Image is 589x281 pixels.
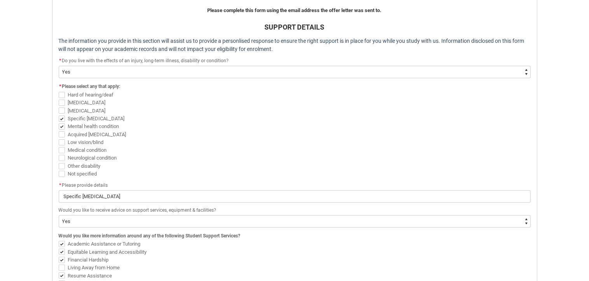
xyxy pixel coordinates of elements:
abbr: required [59,84,61,89]
span: Low vision/blind [68,139,104,145]
span: Would you like to receive advice on support services, equipment & facilities? [59,207,217,213]
span: Would you like more information around any of the following Student Support Services? [59,233,241,239]
span: Neurological condition [68,155,117,161]
span: Academic Assistance or Tutoring [68,241,141,247]
span: Do you live with the effects of an injury, long-term illness, disability or condition? [62,58,229,63]
span: [MEDICAL_DATA] [68,100,106,105]
span: Hard of hearing/deaf [68,92,114,98]
span: Mental health condition [68,123,119,129]
span: Medical condition [68,147,107,153]
span: Not specified [68,171,97,177]
b: Please complete this form using the email address the offer letter was sent to. [208,7,382,13]
span: Specific [MEDICAL_DATA] [68,116,125,121]
span: Living Away from Home [68,265,120,270]
span: Financial Hardship [68,257,109,263]
span: [MEDICAL_DATA] [68,108,106,114]
abbr: required [59,58,61,63]
span: The information you provide in this section will assist us to provide a personlised response to e... [59,38,524,52]
abbr: required [59,183,61,188]
span: Equitable Learning and Accessibility [68,249,147,255]
span: Acquired [MEDICAL_DATA] [68,132,126,137]
span: Resume Assistance [68,273,112,279]
b: SUPPORT DETAILS [265,23,325,31]
span: Please provide details [59,183,108,188]
span: Please select any that apply: [62,84,121,89]
span: Other disability [68,163,101,169]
